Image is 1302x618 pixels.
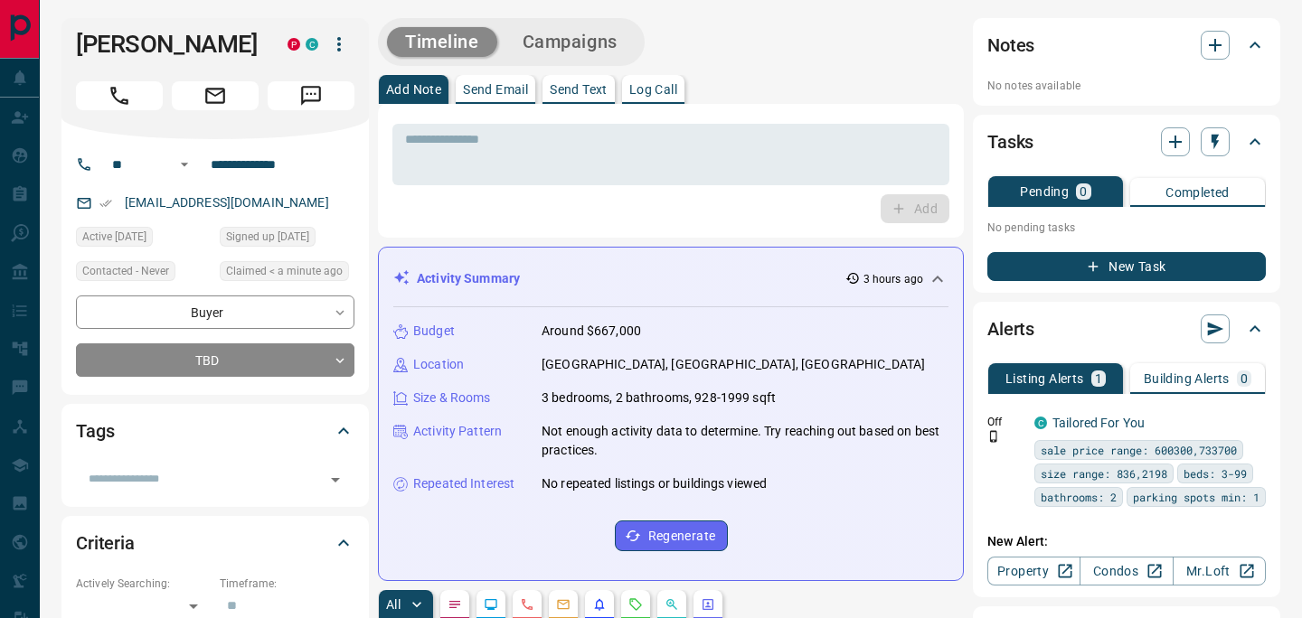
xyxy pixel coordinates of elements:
[76,81,163,110] span: Call
[76,227,211,252] div: Sun Oct 12 2025
[76,529,135,557] h2: Criteria
[987,314,1034,343] h2: Alerts
[1133,488,1260,506] span: parking spots min: 1
[987,532,1266,551] p: New Alert:
[987,31,1034,60] h2: Notes
[220,261,354,286] div: Tue Oct 14 2025
[987,414,1024,430] p: Off
[629,83,677,96] p: Log Call
[1005,372,1084,385] p: Listing Alerts
[987,252,1266,281] button: New Task
[82,228,146,246] span: Active [DATE]
[323,467,348,492] button: Open
[306,38,318,51] div: condos.ca
[987,214,1266,241] p: No pending tasks
[386,598,401,611] p: All
[76,343,354,377] div: TBD
[1080,185,1087,198] p: 0
[76,30,260,59] h1: [PERSON_NAME]
[987,430,1000,443] svg: Push Notification Only
[987,127,1033,156] h2: Tasks
[1144,372,1230,385] p: Building Alerts
[1184,464,1247,482] span: beds: 3-99
[174,154,195,175] button: Open
[220,576,354,592] p: Timeframe:
[393,262,948,295] div: Activity Summary3 hours ago
[550,83,608,96] p: Send Text
[413,422,502,441] p: Activity Pattern
[987,78,1266,94] p: No notes available
[1165,186,1230,199] p: Completed
[1041,464,1167,482] span: size range: 836,2198
[413,474,514,493] p: Repeated Interest
[76,521,354,565] div: Criteria
[592,597,607,612] svg: Listing Alerts
[987,307,1266,351] div: Alerts
[1241,372,1248,385] p: 0
[520,597,534,612] svg: Calls
[505,27,636,57] button: Campaigns
[220,227,354,252] div: Wed Jan 20 2021
[413,389,491,407] p: Size & Rooms
[987,120,1266,164] div: Tasks
[172,81,259,110] span: Email
[76,417,114,445] h2: Tags
[417,269,520,288] p: Activity Summary
[76,576,211,592] p: Actively Searching:
[226,228,309,246] span: Signed up [DATE]
[542,355,925,374] p: [GEOGRAPHIC_DATA], [GEOGRAPHIC_DATA], [GEOGRAPHIC_DATA]
[542,322,641,341] p: Around $667,000
[665,597,679,612] svg: Opportunities
[413,322,455,341] p: Budget
[987,23,1266,67] div: Notes
[1052,416,1145,430] a: Tailored For You
[987,557,1080,585] a: Property
[1095,372,1102,385] p: 1
[1173,557,1266,585] a: Mr.Loft
[1034,417,1047,429] div: condos.ca
[99,197,112,210] svg: Email Verified
[226,262,343,280] span: Claimed < a minute ago
[386,83,441,96] p: Add Note
[1080,557,1173,585] a: Condos
[288,38,300,51] div: property.ca
[542,422,948,460] p: Not enough activity data to determine. Try reaching out based on best practices.
[1020,185,1069,198] p: Pending
[463,83,528,96] p: Send Email
[82,262,169,280] span: Contacted - Never
[628,597,643,612] svg: Requests
[615,520,728,551] button: Regenerate
[448,597,462,612] svg: Notes
[484,597,498,612] svg: Lead Browsing Activity
[542,474,767,493] p: No repeated listings or buildings viewed
[268,81,354,110] span: Message
[556,597,571,612] svg: Emails
[76,295,354,329] div: Buyer
[76,409,354,453] div: Tags
[1041,441,1237,459] span: sale price range: 600300,733700
[701,597,715,612] svg: Agent Actions
[863,271,923,287] p: 3 hours ago
[413,355,464,374] p: Location
[1041,488,1117,506] span: bathrooms: 2
[125,195,329,210] a: [EMAIL_ADDRESS][DOMAIN_NAME]
[387,27,497,57] button: Timeline
[542,389,776,407] p: 3 bedrooms, 2 bathrooms, 928-1999 sqft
